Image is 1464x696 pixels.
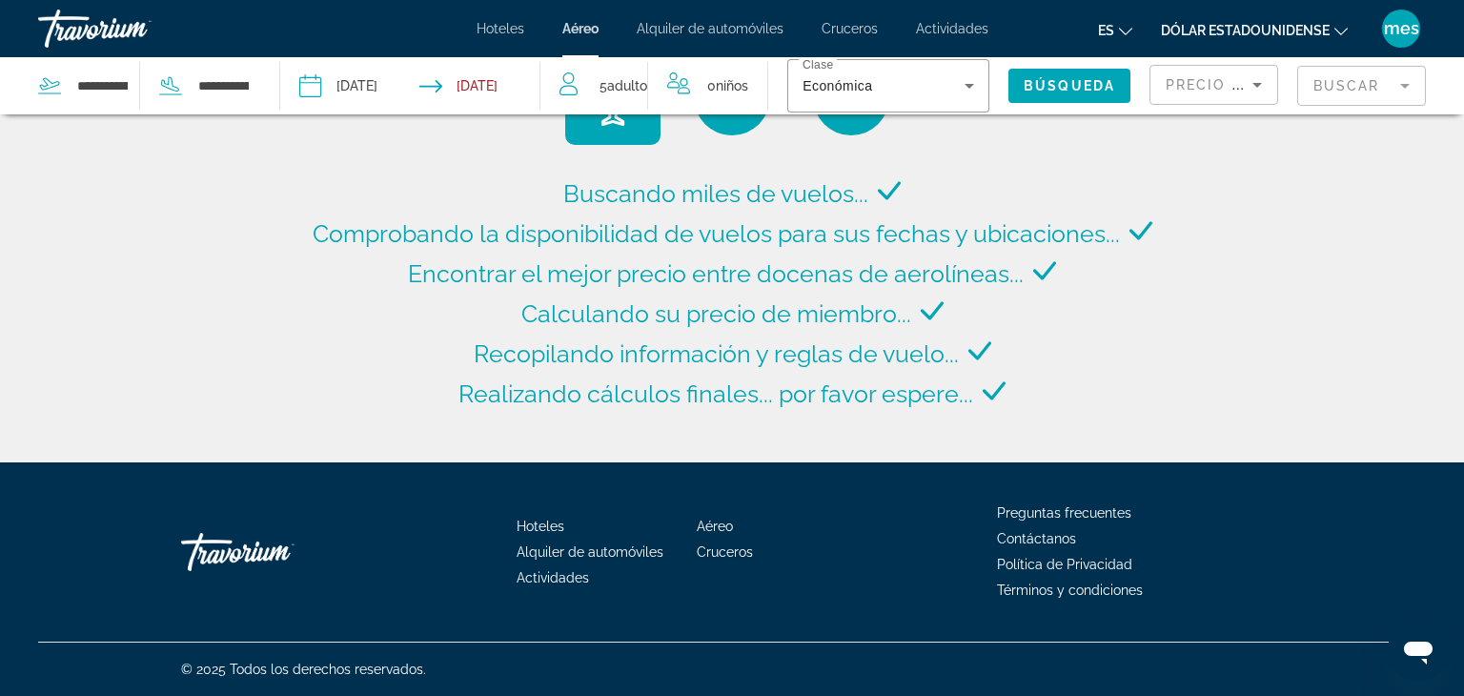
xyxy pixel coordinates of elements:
[540,57,767,114] button: Travelers: 5 adults, 0 children
[1161,23,1330,38] font: Dólar estadounidense
[458,379,973,408] span: Realizando cálculos finales... por favor espere...
[822,21,878,36] a: Cruceros
[697,519,733,534] a: Aéreo
[716,78,748,93] span: Niños
[1166,77,1313,92] span: Precio más bajo
[637,21,783,36] a: Alquiler de automóviles
[1161,16,1348,44] button: Cambiar moneda
[313,219,1120,248] span: Comprobando la disponibilidad de vuelos para sus fechas y ubicaciones...
[707,72,748,99] span: 0
[408,259,1024,288] span: Encontrar el mejor precio entre docenas de aerolíneas...
[181,662,426,677] font: © 2025 Todos los derechos reservados.
[997,531,1076,546] a: Contáctanos
[299,57,377,114] button: Depart date: Oct 5, 2025
[916,21,988,36] a: Actividades
[997,557,1132,572] a: Política de Privacidad
[517,570,589,585] a: Actividades
[521,299,911,328] span: Calculando su precio de miembro...
[38,4,229,53] a: Travorium
[997,505,1131,521] a: Preguntas frecuentes
[563,179,868,208] span: Buscando miles de vuelos...
[517,519,564,534] a: Hoteles
[1297,65,1426,107] button: Filter
[600,72,647,99] span: 5
[1376,9,1426,49] button: Menú de usuario
[181,523,372,581] a: Travorium
[1008,69,1130,103] button: Búsqueda
[562,21,599,36] a: Aéreo
[419,57,498,114] button: Return date: Oct 9, 2025
[697,544,753,560] a: Cruceros
[517,544,663,560] a: Alquiler de automóviles
[477,21,524,36] a: Hoteles
[607,78,647,93] span: Adulto
[1166,73,1262,96] mat-select: Sort by
[474,339,959,368] span: Recopilando información y reglas de vuelo...
[803,78,872,93] span: Económica
[1098,16,1132,44] button: Cambiar idioma
[1024,78,1115,93] span: Búsqueda
[1388,620,1449,681] iframe: Botón para iniciar la ventana de mensajería
[1098,23,1114,38] font: es
[1384,18,1419,38] font: mes
[997,583,1143,598] a: Términos y condiciones
[803,59,834,72] mat-label: Clase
